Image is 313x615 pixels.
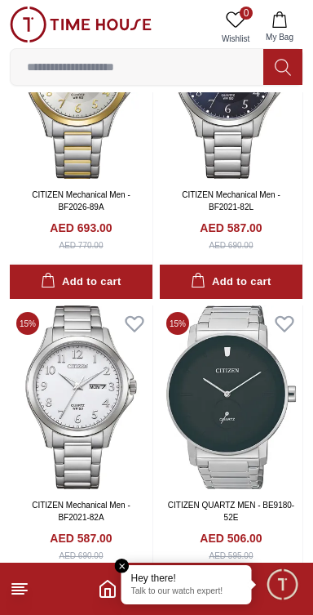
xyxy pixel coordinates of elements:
button: Add to cart [160,265,302,300]
div: Add to cart [41,273,121,292]
h4: AED 587.00 [50,530,112,546]
img: ... [10,7,152,42]
div: AED 595.00 [209,550,253,562]
p: Talk to our watch expert! [131,586,242,598]
a: CITIZEN Mechanical Men - BF2026-89A [32,190,130,212]
span: 15 % [166,312,189,335]
h4: AED 693.00 [50,220,112,236]
a: 0Wishlist [215,7,256,48]
div: Add to cart [191,273,271,292]
span: My Bag [259,31,300,43]
a: CITIZEN QUARTZ MEN - BE9180-52E [168,501,294,522]
div: AED 690.00 [209,239,253,252]
h4: AED 506.00 [200,530,262,546]
div: AED 770.00 [60,239,104,252]
span: 0 [240,7,253,20]
div: Hey there! [131,572,242,585]
em: Close tooltip [115,559,130,573]
button: My Bag [256,7,303,48]
span: 15 % [16,312,39,335]
div: Chat Widget [265,567,301,603]
h4: AED 587.00 [200,220,262,236]
button: Add to cart [10,265,152,300]
a: CITIZEN Mechanical Men - BF2021-82L [182,190,280,212]
img: CITIZEN Mechanical Men - BF2021-82A [10,305,152,489]
span: Wishlist [215,33,256,45]
a: Home [98,579,117,599]
a: CITIZEN Mechanical Men - BF2021-82A [32,501,130,522]
img: CITIZEN QUARTZ MEN - BE9180-52E [160,305,302,489]
div: AED 690.00 [60,550,104,562]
